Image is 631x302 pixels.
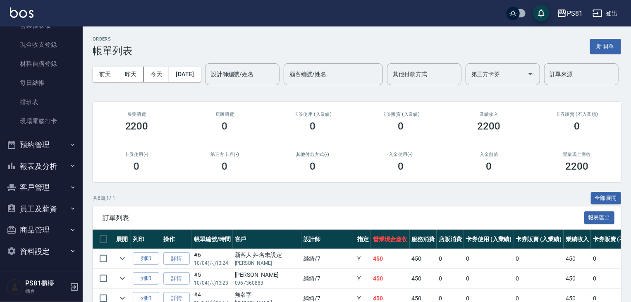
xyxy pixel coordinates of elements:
h3: 0 [310,161,316,172]
th: 帳單編號/時間 [192,230,233,249]
p: [PERSON_NAME] [235,259,299,267]
h2: 卡券販賣 (不入業績) [543,112,611,117]
td: 450 [371,249,410,268]
td: 0 [437,249,464,268]
img: Person [7,279,23,295]
a: 新開單 [590,42,621,50]
button: 報表匯出 [584,211,615,224]
a: 現場電腦打卡 [3,112,79,131]
p: 櫃台 [25,288,67,295]
div: [PERSON_NAME] [235,271,299,279]
a: 排班表 [3,93,79,112]
h2: 店販消費 [191,112,259,117]
h3: 0 [134,161,140,172]
button: 資料設定 [3,241,79,262]
th: 服務消費 [410,230,437,249]
td: 0 [464,249,514,268]
h3: 0 [222,120,228,132]
th: 設計師 [301,230,355,249]
button: save [533,5,550,22]
td: 0 [464,269,514,288]
td: Y [355,249,371,268]
th: 列印 [131,230,161,249]
td: 0 [437,269,464,288]
p: 10/04 (六) 13:24 [194,259,231,267]
td: 0 [514,269,564,288]
button: 報表及分析 [3,156,79,177]
button: PS81 [554,5,586,22]
td: 450 [564,269,591,288]
p: 0967360883 [235,279,299,287]
h3: 0 [486,161,492,172]
button: 昨天 [118,67,144,82]
td: 450 [410,269,437,288]
h3: 0 [398,120,404,132]
td: Y [355,269,371,288]
td: 450 [410,249,437,268]
button: 員工及薪資 [3,198,79,220]
h2: 卡券使用(-) [103,152,171,157]
div: 新客人 姓名未設定 [235,251,299,259]
button: 預約管理 [3,134,79,156]
h2: 營業現金應收 [543,152,611,157]
h2: 卡券販賣 (入業績) [367,112,435,117]
button: 新開單 [590,39,621,54]
button: 登出 [589,6,621,21]
h3: 服務消費 [103,112,171,117]
h2: 業績收入 [455,112,523,117]
th: 指定 [355,230,371,249]
th: 營業現金應收 [371,230,410,249]
a: 每日結帳 [3,73,79,92]
th: 店販消費 [437,230,464,249]
p: 10/04 (六) 13:23 [194,279,231,287]
div: PS81 [567,8,583,19]
button: 商品管理 [3,219,79,241]
td: 綺綺 /7 [301,249,355,268]
button: 客戶管理 [3,177,79,198]
button: 今天 [144,67,170,82]
td: #6 [192,249,233,268]
a: 現金收支登錄 [3,35,79,54]
a: 詳情 [163,272,190,285]
h2: 卡券使用 (入業績) [279,112,347,117]
h3: 0 [222,161,228,172]
h2: 第三方卡券(-) [191,152,259,157]
h3: 2200 [566,161,589,172]
a: 詳情 [163,252,190,265]
img: Logo [10,7,33,18]
td: 0 [514,249,564,268]
h3: 帳單列表 [93,45,132,57]
button: 列印 [133,252,159,265]
th: 卡券販賣 (入業績) [514,230,564,249]
button: 全部展開 [591,192,621,205]
button: expand row [116,252,129,265]
th: 操作 [161,230,192,249]
h3: 2200 [478,120,501,132]
h3: 0 [310,120,316,132]
th: 卡券使用 (入業績) [464,230,514,249]
a: 報表匯出 [584,213,615,221]
h2: 其他付款方式(-) [279,152,347,157]
button: expand row [116,272,129,285]
h2: 入金使用(-) [367,152,435,157]
h5: PS81櫃檯 [25,279,67,288]
th: 展開 [114,230,131,249]
h3: 0 [574,120,580,132]
td: 450 [371,269,410,288]
td: 綺綺 /7 [301,269,355,288]
h3: 2200 [125,120,148,132]
button: 前天 [93,67,118,82]
th: 業績收入 [564,230,591,249]
td: 450 [564,249,591,268]
button: [DATE] [169,67,201,82]
button: Open [524,67,537,81]
h2: ORDERS [93,36,132,42]
p: 共 6 筆, 1 / 1 [93,194,115,202]
h3: 0 [398,161,404,172]
div: 無名字 [235,290,299,299]
span: 訂單列表 [103,214,584,222]
td: #5 [192,269,233,288]
a: 材料自購登錄 [3,54,79,73]
h2: 入金儲值 [455,152,523,157]
th: 客戶 [233,230,301,249]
